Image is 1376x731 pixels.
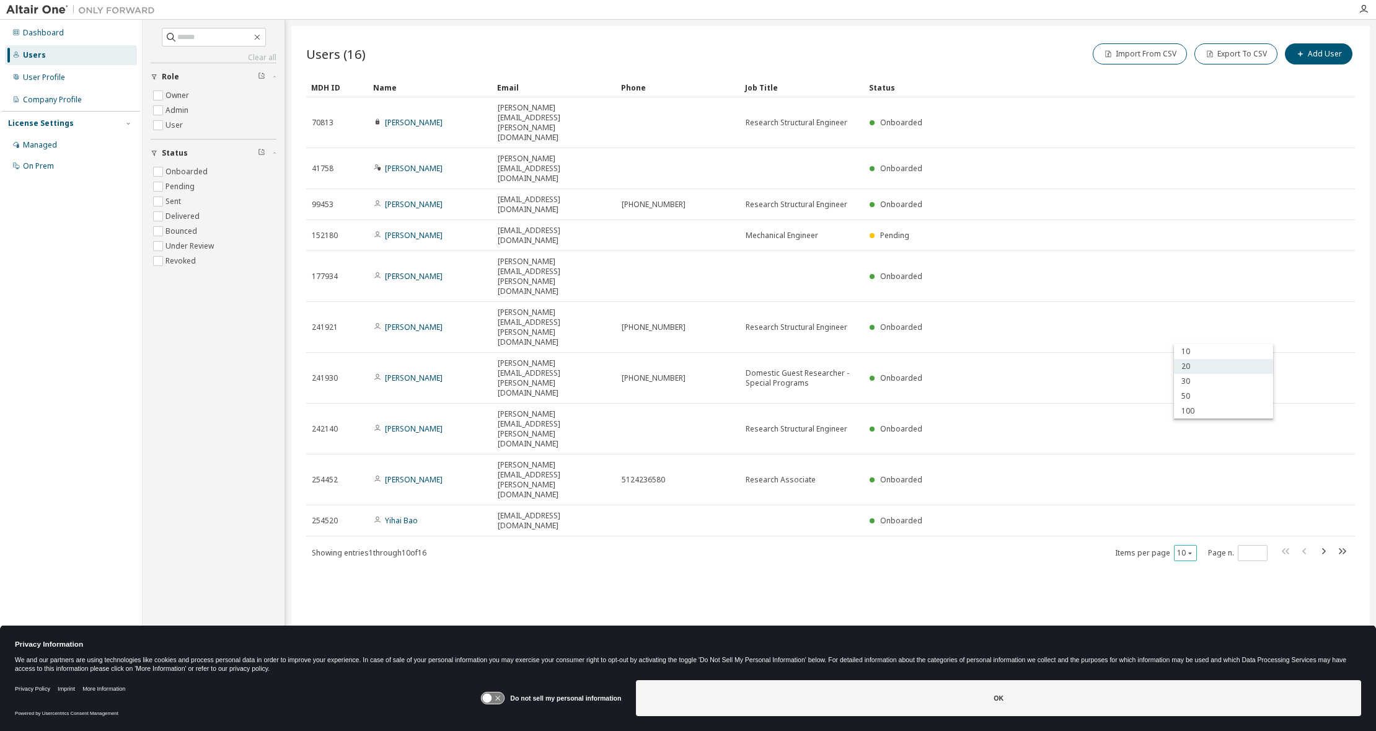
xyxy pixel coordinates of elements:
[258,148,265,158] span: Clear filter
[1177,548,1194,558] button: 10
[385,163,443,174] a: [PERSON_NAME]
[880,373,922,383] span: Onboarded
[151,140,276,167] button: Status
[497,78,611,97] div: Email
[1115,545,1197,561] span: Items per page
[1174,404,1273,419] div: 100
[165,88,192,103] label: Owner
[385,515,418,526] a: Yihai Bao
[312,547,426,558] span: Showing entries 1 through 10 of 16
[622,200,686,210] span: [PHONE_NUMBER]
[1174,344,1273,359] div: 10
[621,78,735,97] div: Phone
[312,200,333,210] span: 99453
[1174,389,1273,404] div: 50
[312,516,338,526] span: 254520
[23,140,57,150] div: Managed
[498,154,611,184] span: [PERSON_NAME][EMAIL_ADDRESS][DOMAIN_NAME]
[385,230,443,241] a: [PERSON_NAME]
[746,118,847,128] span: Research Structural Engineer
[498,257,611,296] span: [PERSON_NAME][EMAIL_ADDRESS][PERSON_NAME][DOMAIN_NAME]
[312,424,338,434] span: 242140
[880,474,922,485] span: Onboarded
[312,322,338,332] span: 241921
[385,474,443,485] a: [PERSON_NAME]
[1194,43,1277,64] button: Export To CSV
[622,373,686,383] span: [PHONE_NUMBER]
[165,179,197,194] label: Pending
[312,475,338,485] span: 254452
[498,409,611,449] span: [PERSON_NAME][EMAIL_ADDRESS][PERSON_NAME][DOMAIN_NAME]
[880,423,922,434] span: Onboarded
[498,460,611,500] span: [PERSON_NAME][EMAIL_ADDRESS][PERSON_NAME][DOMAIN_NAME]
[311,78,363,97] div: MDH ID
[165,224,200,239] label: Bounced
[880,199,922,210] span: Onboarded
[8,118,74,128] div: License Settings
[1093,43,1187,64] button: Import From CSV
[746,322,847,332] span: Research Structural Engineer
[622,475,665,485] span: 5124236580
[385,271,443,281] a: [PERSON_NAME]
[1174,359,1273,374] div: 20
[498,226,611,246] span: [EMAIL_ADDRESS][DOMAIN_NAME]
[498,103,611,143] span: [PERSON_NAME][EMAIL_ADDRESS][PERSON_NAME][DOMAIN_NAME]
[6,4,161,16] img: Altair One
[1208,545,1268,561] span: Page n.
[869,78,1290,97] div: Status
[165,194,183,209] label: Sent
[622,322,686,332] span: [PHONE_NUMBER]
[306,45,366,63] span: Users (16)
[162,148,188,158] span: Status
[746,200,847,210] span: Research Structural Engineer
[151,53,276,63] a: Clear all
[498,511,611,531] span: [EMAIL_ADDRESS][DOMAIN_NAME]
[312,164,333,174] span: 41758
[880,163,922,174] span: Onboarded
[498,308,611,347] span: [PERSON_NAME][EMAIL_ADDRESS][PERSON_NAME][DOMAIN_NAME]
[746,424,847,434] span: Research Structural Engineer
[312,272,338,281] span: 177934
[165,209,202,224] label: Delivered
[746,368,858,388] span: Domestic Guest Researcher - Special Programs
[1285,43,1352,64] button: Add User
[165,103,191,118] label: Admin
[385,322,443,332] a: [PERSON_NAME]
[23,50,46,60] div: Users
[385,423,443,434] a: [PERSON_NAME]
[312,373,338,383] span: 241930
[880,271,922,281] span: Onboarded
[385,117,443,128] a: [PERSON_NAME]
[23,161,54,171] div: On Prem
[258,72,265,82] span: Clear filter
[23,73,65,82] div: User Profile
[385,199,443,210] a: [PERSON_NAME]
[312,118,333,128] span: 70813
[165,118,185,133] label: User
[880,322,922,332] span: Onboarded
[312,231,338,241] span: 152180
[151,63,276,91] button: Role
[880,515,922,526] span: Onboarded
[498,195,611,215] span: [EMAIL_ADDRESS][DOMAIN_NAME]
[385,373,443,383] a: [PERSON_NAME]
[165,254,198,268] label: Revoked
[498,358,611,398] span: [PERSON_NAME][EMAIL_ADDRESS][PERSON_NAME][DOMAIN_NAME]
[23,95,82,105] div: Company Profile
[162,72,179,82] span: Role
[165,239,216,254] label: Under Review
[165,164,210,179] label: Onboarded
[746,475,816,485] span: Research Associate
[373,78,487,97] div: Name
[746,231,818,241] span: Mechanical Engineer
[1174,374,1273,389] div: 30
[880,230,909,241] span: Pending
[23,28,64,38] div: Dashboard
[880,117,922,128] span: Onboarded
[745,78,859,97] div: Job Title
